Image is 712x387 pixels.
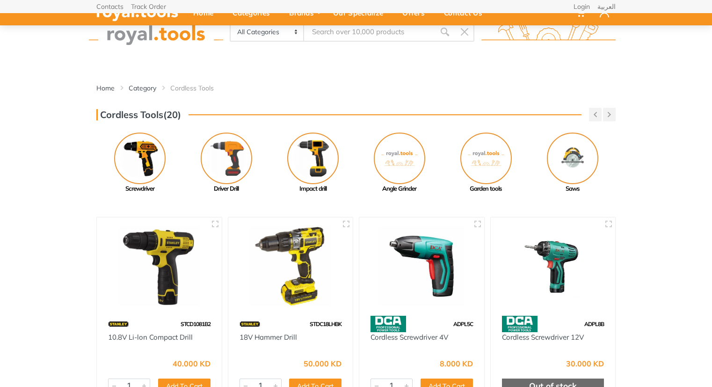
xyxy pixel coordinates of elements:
[269,133,356,193] a: Impact drill
[529,184,616,193] div: Saws
[453,320,473,327] span: ADPL5C
[89,19,223,45] img: royal.tools Logo
[108,316,129,332] img: 15.webp
[183,133,269,193] a: Driver Drill
[105,226,213,307] img: Royal Tools - 10.8V Li-lon Compact Drill
[440,360,473,367] div: 8.000 KD
[129,83,156,93] a: Category
[183,184,269,193] div: Driver Drill
[371,316,406,332] img: 58.webp
[310,320,341,327] span: STDC18LHBK
[96,83,616,93] nav: breadcrumb
[96,109,181,120] h3: Cordless Tools(20)
[499,226,607,307] img: Royal Tools - Cordless Screwdriver 12V
[131,3,166,10] a: Track Order
[96,3,124,10] a: Contacts
[481,19,616,45] img: royal.tools Logo
[547,133,598,184] img: Royal - Saws
[240,316,260,332] img: 15.webp
[231,23,304,41] select: Category
[443,184,529,193] div: Garden tools
[96,184,183,193] div: Screwdriver
[529,133,616,193] a: Saws
[374,133,425,184] img: No Image
[304,22,435,42] input: Site search
[566,360,604,367] div: 30.000 KD
[114,133,166,184] img: Royal - Screwdriver
[460,133,512,184] img: No Image
[356,184,443,193] div: Angle Grinder
[356,133,443,193] a: Angle Grinder
[371,333,448,342] a: Cordless Screwdriver 4V
[287,133,339,184] img: Royal - Impact drill
[96,83,115,93] a: Home
[502,316,538,332] img: 58.webp
[269,184,356,193] div: Impact drill
[201,133,252,184] img: Royal - Driver Drill
[108,333,193,342] a: 10.8V Li-lon Compact Drill
[574,3,590,10] a: Login
[597,3,616,10] a: العربية
[237,226,345,307] img: Royal Tools - 18V Hammer Drill
[240,333,297,342] a: 18V Hammer Drill
[443,133,529,193] a: Garden tools
[181,320,211,327] span: STCD1081B2
[96,133,183,193] a: Screwdriver
[502,333,584,342] a: Cordless Screwdriver 12V
[304,360,341,367] div: 50.000 KD
[584,320,604,327] span: ADPL8B
[368,226,476,307] img: Royal Tools - Cordless Screwdriver 4V
[170,83,228,93] li: Cordless Tools
[173,360,211,367] div: 40.000 KD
